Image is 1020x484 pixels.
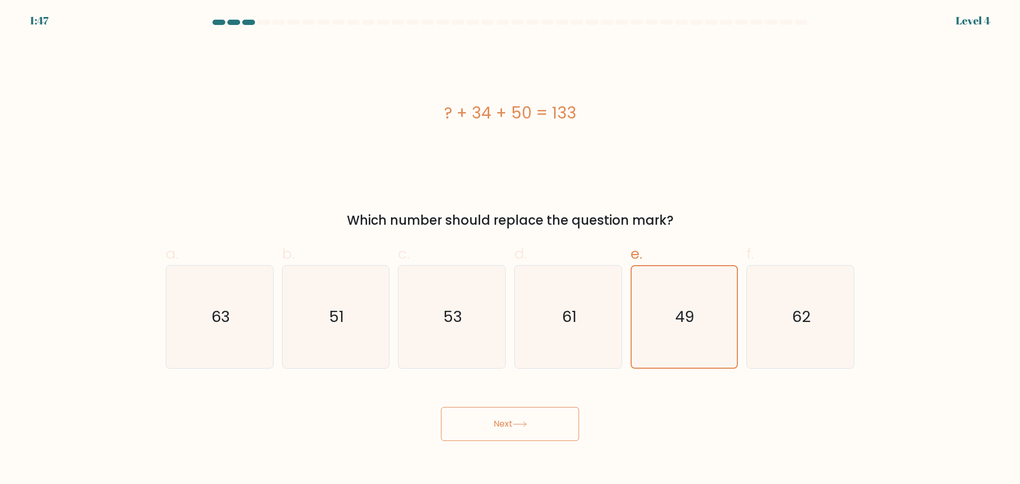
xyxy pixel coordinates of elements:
button: Next [441,407,579,441]
text: 51 [329,306,344,327]
span: e. [631,243,642,264]
span: a. [166,243,178,264]
text: 62 [792,306,811,327]
div: Which number should replace the question mark? [172,211,848,230]
text: 53 [444,306,463,327]
span: b. [282,243,295,264]
div: 1:47 [30,13,48,29]
span: d. [514,243,527,264]
div: Level 4 [956,13,990,29]
text: 63 [211,306,230,327]
div: ? + 34 + 50 = 133 [166,101,854,125]
text: 49 [676,306,695,327]
text: 61 [562,306,576,327]
span: f. [746,243,754,264]
span: c. [398,243,410,264]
